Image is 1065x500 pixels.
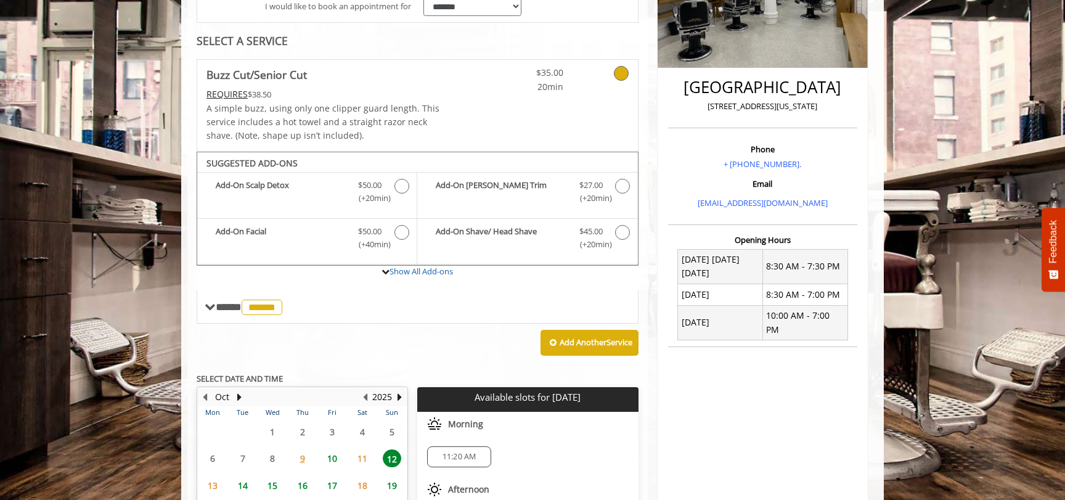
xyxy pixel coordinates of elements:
[698,197,828,208] a: [EMAIL_ADDRESS][DOMAIN_NAME]
[206,66,307,83] b: Buzz Cut/Senior Cut
[353,477,372,494] span: 18
[197,373,283,384] b: SELECT DATE AND TIME
[541,330,639,356] button: Add AnotherService
[216,390,230,404] button: Oct
[347,472,377,498] td: Select day18
[491,66,563,80] span: $35.00
[1042,208,1065,292] button: Feedback - Show survey
[317,406,347,419] th: Fri
[579,225,603,238] span: $45.00
[724,158,801,170] a: + [PHONE_NUMBER].
[678,305,763,340] td: [DATE]
[491,80,563,94] span: 20min
[287,406,317,419] th: Thu
[377,472,407,498] td: Select day19
[423,179,631,208] label: Add-On Beard Trim
[560,337,632,348] b: Add Another Service
[352,238,388,251] span: (+40min )
[436,179,566,205] b: Add-On [PERSON_NAME] Trim
[352,192,388,205] span: (+20min )
[358,179,382,192] span: $50.00
[579,179,603,192] span: $27.00
[448,485,489,494] span: Afternoon
[197,152,639,266] div: Buzz Cut/Senior Cut Add-onS
[258,406,287,419] th: Wed
[423,225,631,254] label: Add-On Shave/ Head Shave
[258,472,287,498] td: Select day15
[668,236,857,244] h3: Opening Hours
[678,284,763,305] td: [DATE]
[383,477,401,494] span: 19
[293,477,312,494] span: 16
[573,238,609,251] span: (+20min )
[234,477,252,494] span: 14
[227,472,257,498] td: Select day14
[216,225,346,251] b: Add-On Facial
[671,78,854,96] h2: [GEOGRAPHIC_DATA]
[353,449,372,467] span: 11
[206,88,454,101] div: $38.50
[678,249,763,284] td: [DATE] [DATE] [DATE]
[358,225,382,238] span: $50.00
[383,449,401,467] span: 12
[762,284,847,305] td: 8:30 AM - 7:00 PM
[427,482,442,497] img: afternoon slots
[206,157,298,169] b: SUGGESTED ADD-ONS
[287,445,317,472] td: Select day9
[206,88,248,100] span: This service needs some Advance to be paid before we block your appointment
[198,472,227,498] td: Select day13
[263,477,282,494] span: 15
[347,445,377,472] td: Select day11
[443,452,476,462] span: 11:20 AM
[422,392,633,403] p: Available slots for [DATE]
[436,225,566,251] b: Add-On Shave/ Head Shave
[390,266,453,277] a: Show All Add-ons
[671,179,854,188] h3: Email
[394,390,404,404] button: Next Year
[573,192,609,205] span: (+20min )
[323,477,341,494] span: 17
[427,446,491,467] div: 11:20 AM
[198,406,227,419] th: Mon
[448,419,483,429] span: Morning
[197,35,639,47] div: SELECT A SERVICE
[200,390,210,404] button: Previous Month
[287,472,317,498] td: Select day16
[317,472,347,498] td: Select day17
[206,102,454,143] p: A simple buzz, using only one clipper guard length. This service includes a hot towel and a strai...
[347,406,377,419] th: Sat
[360,390,370,404] button: Previous Year
[203,225,410,254] label: Add-On Facial
[203,179,410,208] label: Add-On Scalp Detox
[293,449,312,467] span: 9
[323,449,341,467] span: 10
[377,445,407,472] td: Select day12
[762,249,847,284] td: 8:30 AM - 7:30 PM
[216,179,346,205] b: Add-On Scalp Detox
[377,406,407,419] th: Sun
[235,390,245,404] button: Next Month
[227,406,257,419] th: Tue
[203,477,222,494] span: 13
[762,305,847,340] td: 10:00 AM - 7:00 PM
[1048,220,1059,263] span: Feedback
[671,100,854,113] p: [STREET_ADDRESS][US_STATE]
[671,145,854,154] h3: Phone
[372,390,392,404] button: 2025
[427,417,442,432] img: morning slots
[317,445,347,472] td: Select day10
